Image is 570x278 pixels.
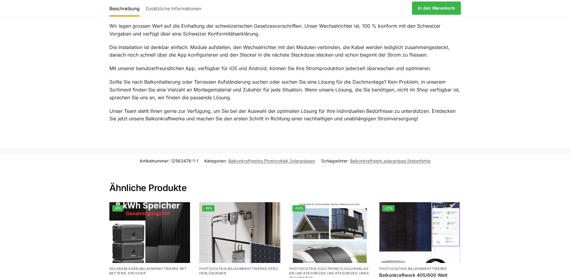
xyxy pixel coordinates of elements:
[350,158,382,163] a: Balkonkraftwerk
[109,78,461,101] p: Sollte Sie nach Balkonhalterung oder Terrassen Aufständerung suchen oder suchen Sie eine Lösung f...
[199,267,227,271] a: Photovoltaik
[289,202,370,263] img: Flexible Solar Module für Wohnmobile Camping Balkon
[109,267,191,276] p: ,
[290,158,315,163] a: Solaranlagen
[109,168,461,194] h2: Ähnliche Produkte
[140,158,198,164] span: Artikelnummer:
[379,267,460,271] p: ,
[379,267,407,271] a: Photovoltaik
[109,202,191,263] a: -9%Steckerkraftwerk mit 8 KW Speicher und 8 Solarmodulen mit 3600 Watt
[109,107,461,123] p: Unser Team steht Ihnen gerne zur Verfügung, um Sie bei der Auswahl der optimalen Lösung für Ihre ...
[295,271,326,275] a: Uncategorized
[199,267,280,276] p: , ,
[289,202,370,263] a: -50%Flexible Solar Module für Wohnmobile Camping Balkon
[289,267,317,271] a: Photovoltaik
[379,202,460,263] a: -21%Steckerfertig Plug & Play mit 410 Watt
[379,202,460,263] img: Steckerfertig Plug & Play mit 410 Watt
[109,267,139,271] a: Solaranlagen
[318,267,343,271] a: Electronics
[383,158,406,163] a: solaranlage
[321,158,431,164] span: Schlagwörter: , ,
[408,267,447,271] a: Balkonkraftwerke
[228,158,263,163] a: Balkonkraftwerke
[109,202,191,263] img: Steckerkraftwerk mit 8 KW Speicher und 8 Solarmodulen mit 3600 Watt
[289,267,369,275] a: Solaranlagen
[109,267,187,275] a: Balkonkraftwerke mit Batterie Speicher
[199,267,279,275] a: Speicherlösungen
[228,267,267,271] a: Balkonkraftwerke
[109,22,461,38] p: Wir legen grossen Wert auf die Einhaltung der schweizerischen Gesetzesvorschriften. Unser Wechsel...
[327,271,358,275] a: Uncategorized
[171,158,198,163] span: 12563478-1-1
[204,158,315,164] span: Kategorien: , ,
[109,44,461,59] p: Die Installation ist denkbar einfach: Module aufstellen, den Wechselrichter mit den Modulen verbi...
[109,65,461,73] p: Mit unserer benutzerfreundlichen App, verfügbar für iOS und Android, können Sie Ihre Stromprodukt...
[199,202,280,263] img: Zendure-solar-flow-Batteriespeicher für Balkonkraftwerke
[264,158,288,163] a: Photovoltaik
[407,158,431,163] a: Stekerfertig
[199,202,280,263] a: -19%Zendure-solar-flow-Batteriespeicher für Balkonkraftwerke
